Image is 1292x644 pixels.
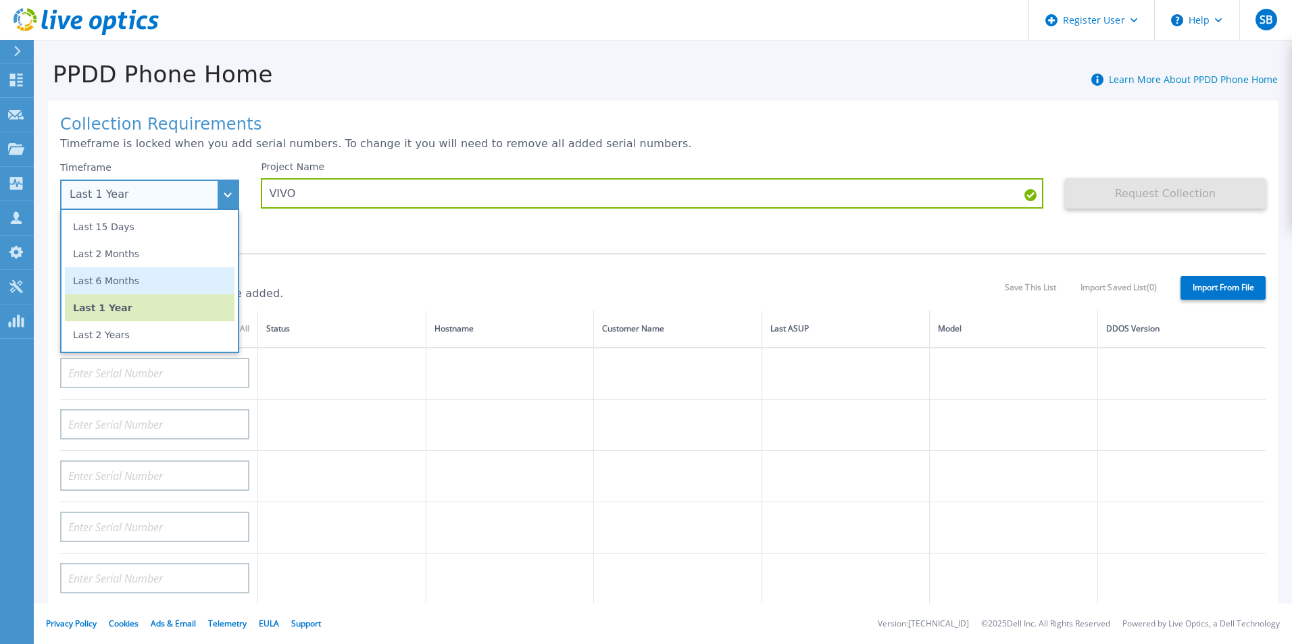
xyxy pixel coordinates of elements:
[60,460,249,491] input: Enter Serial Number
[291,618,321,629] a: Support
[60,409,249,439] input: Enter Serial Number
[60,265,1005,284] h1: Serial Numbers
[1097,311,1266,348] th: DDOS Version
[208,618,247,629] a: Telemetry
[34,61,273,88] h1: PPDD Phone Home
[261,178,1043,209] input: Enter Project Name
[60,512,249,542] input: Enter Serial Number
[65,294,234,321] li: Last 1 Year
[261,162,324,171] label: Project Name
[65,321,234,348] li: Last 2 Years
[60,563,249,593] input: Enter Serial Number
[258,311,426,348] th: Status
[60,115,1266,134] h1: Collection Requirements
[930,311,1098,348] th: Model
[109,618,139,629] a: Cookies
[1122,620,1280,628] li: Powered by Live Optics, a Dell Technology
[65,213,234,240] li: Last 15 Days
[1109,73,1278,86] a: Learn More About PPDD Phone Home
[46,618,97,629] a: Privacy Policy
[60,358,249,388] input: Enter Serial Number
[594,311,762,348] th: Customer Name
[1065,178,1266,209] button: Request Collection
[981,620,1110,628] li: © 2025 Dell Inc. All Rights Reserved
[65,267,234,294] li: Last 6 Months
[1260,14,1272,25] span: SB
[65,240,234,267] li: Last 2 Months
[151,618,196,629] a: Ads & Email
[426,311,594,348] th: Hostname
[762,311,930,348] th: Last ASUP
[259,618,279,629] a: EULA
[878,620,969,628] li: Version: [TECHNICAL_ID]
[60,162,111,173] label: Timeframe
[60,288,1005,300] p: 0 of 20 (max) serial numbers are added.
[1181,276,1266,300] label: Import From File
[60,138,1266,150] p: Timeframe is locked when you add serial numbers. To change it you will need to remove all added s...
[70,188,215,200] div: Last 1 Year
